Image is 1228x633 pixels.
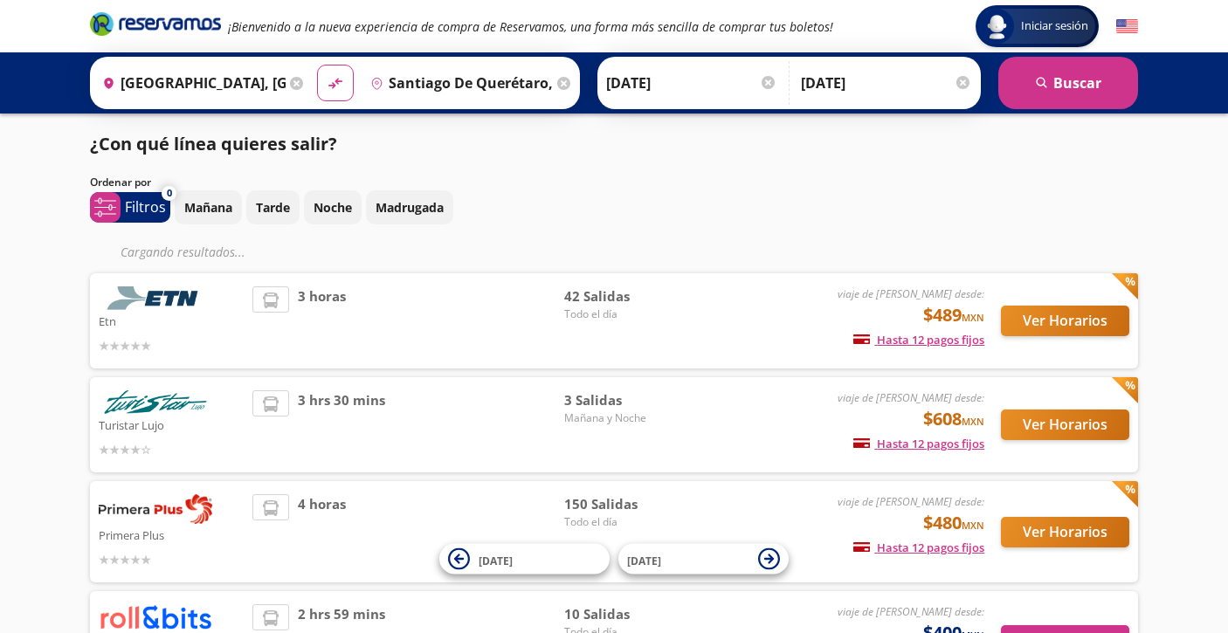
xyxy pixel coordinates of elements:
span: Iniciar sesión [1014,17,1095,35]
span: 0 [167,186,172,201]
button: Ver Horarios [1001,409,1129,440]
em: Cargando resultados ... [121,244,245,260]
button: [DATE] [618,544,789,575]
input: Buscar Origen [95,61,286,105]
span: $480 [923,510,984,536]
small: MXN [962,415,984,428]
span: [DATE] [479,553,513,568]
span: [DATE] [627,553,661,568]
button: [DATE] [439,544,610,575]
img: Primera Plus [99,494,212,524]
p: Tarde [256,198,290,217]
span: 10 Salidas [564,604,686,624]
em: viaje de [PERSON_NAME] desde: [838,390,984,405]
button: Ver Horarios [1001,517,1129,547]
span: Hasta 12 pagos fijos [853,540,984,555]
button: Tarde [246,190,300,224]
p: Ordenar por [90,175,151,190]
span: Todo el día [564,514,686,530]
span: 3 horas [298,286,346,355]
span: Hasta 12 pagos fijos [853,332,984,347]
p: ¿Con qué línea quieres salir? [90,131,337,157]
img: Etn [99,286,212,310]
img: Turistar Lujo [99,390,212,414]
p: Primera Plus [99,524,244,545]
button: Madrugada [366,190,453,224]
i: Brand Logo [90,10,221,37]
p: Etn [99,310,244,331]
em: ¡Bienvenido a la nueva experiencia de compra de Reservamos, una forma más sencilla de comprar tus... [228,18,833,35]
p: Turistar Lujo [99,414,244,435]
span: Hasta 12 pagos fijos [853,436,984,451]
p: Mañana [184,198,232,217]
small: MXN [962,519,984,532]
img: Roll & Bits [99,604,212,630]
span: 4 horas [298,494,346,569]
span: 3 Salidas [564,390,686,410]
em: viaje de [PERSON_NAME] desde: [838,494,984,509]
p: Noche [314,198,352,217]
span: Todo el día [564,306,686,322]
span: 42 Salidas [564,286,686,306]
input: Elegir Fecha [606,61,777,105]
span: $489 [923,302,984,328]
small: MXN [962,311,984,324]
em: viaje de [PERSON_NAME] desde: [838,286,984,301]
button: English [1116,16,1138,38]
a: Brand Logo [90,10,221,42]
em: viaje de [PERSON_NAME] desde: [838,604,984,619]
button: Buscar [998,57,1138,109]
button: Noche [304,190,362,224]
span: Mañana y Noche [564,410,686,426]
span: 3 hrs 30 mins [298,390,385,459]
input: Opcional [801,61,972,105]
span: 150 Salidas [564,494,686,514]
button: Ver Horarios [1001,306,1129,336]
p: Madrugada [376,198,444,217]
button: 0Filtros [90,192,170,223]
p: Filtros [125,196,166,217]
span: $608 [923,406,984,432]
button: Mañana [175,190,242,224]
input: Buscar Destino [363,61,554,105]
